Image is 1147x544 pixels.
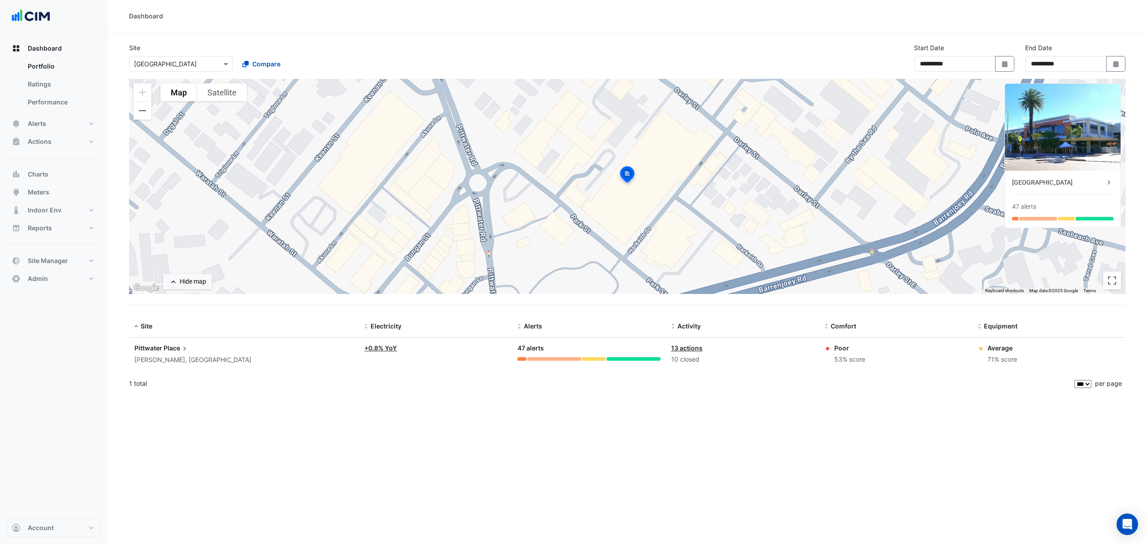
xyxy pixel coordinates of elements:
[12,188,21,197] app-icon: Meters
[28,274,48,283] span: Admin
[197,83,247,101] button: Show satellite imagery
[134,355,354,365] div: [PERSON_NAME], [GEOGRAPHIC_DATA]
[21,75,100,93] a: Ratings
[7,133,100,151] button: Actions
[28,256,68,265] span: Site Manager
[1117,514,1138,535] div: Open Intercom Messenger
[12,170,21,179] app-icon: Charts
[7,252,100,270] button: Site Manager
[7,519,100,537] button: Account
[1012,202,1036,212] div: 47 alerts
[617,165,637,186] img: site-pin-selected.svg
[28,224,52,233] span: Reports
[12,206,21,215] app-icon: Indoor Env
[677,322,701,330] span: Activity
[180,277,206,286] div: Hide map
[1103,272,1121,289] button: Toggle fullscreen view
[12,137,21,146] app-icon: Actions
[1005,84,1121,171] img: Pittwater Place
[985,288,1024,294] button: Keyboard shortcuts
[831,322,856,330] span: Comfort
[11,7,51,25] img: Company Logo
[160,83,197,101] button: Show street map
[141,322,152,330] span: Site
[984,322,1018,330] span: Equipment
[28,137,52,146] span: Actions
[129,43,140,52] label: Site
[129,372,1073,395] div: 1 total
[21,57,100,75] a: Portfolio
[12,44,21,53] app-icon: Dashboard
[7,39,100,57] button: Dashboard
[28,188,49,197] span: Meters
[134,83,151,101] button: Zoom in
[7,219,100,237] button: Reports
[28,206,61,215] span: Indoor Env
[987,354,1017,365] div: 71% score
[12,274,21,283] app-icon: Admin
[7,183,100,201] button: Meters
[7,115,100,133] button: Alerts
[131,282,161,294] a: Open this area in Google Maps (opens a new window)
[364,344,397,352] a: +0.8% YoY
[164,343,189,353] span: Place
[134,102,151,120] button: Zoom out
[7,165,100,183] button: Charts
[517,343,660,354] div: 47 alerts
[1001,60,1009,68] fa-icon: Select Date
[252,59,280,69] span: Compare
[163,274,212,289] button: Hide map
[671,344,703,352] a: 13 actions
[12,256,21,265] app-icon: Site Manager
[371,322,401,330] span: Electricity
[671,354,814,365] div: 10 closed
[834,354,865,365] div: 53% score
[7,270,100,288] button: Admin
[28,119,46,128] span: Alerts
[28,523,54,532] span: Account
[524,322,542,330] span: Alerts
[28,170,48,179] span: Charts
[131,282,161,294] img: Google
[1025,43,1052,52] label: End Date
[1029,288,1078,293] span: Map data ©2025 Google
[7,201,100,219] button: Indoor Env
[1012,178,1104,187] div: [GEOGRAPHIC_DATA]
[28,44,62,53] span: Dashboard
[1083,288,1096,293] a: Terms (opens in new tab)
[7,57,100,115] div: Dashboard
[237,56,286,72] button: Compare
[12,119,21,128] app-icon: Alerts
[834,343,865,353] div: Poor
[21,93,100,111] a: Performance
[914,43,944,52] label: Start Date
[129,11,163,21] div: Dashboard
[987,343,1017,353] div: Average
[1095,380,1122,387] span: per page
[1112,60,1120,68] fa-icon: Select Date
[134,344,162,352] span: Pittwater
[12,224,21,233] app-icon: Reports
